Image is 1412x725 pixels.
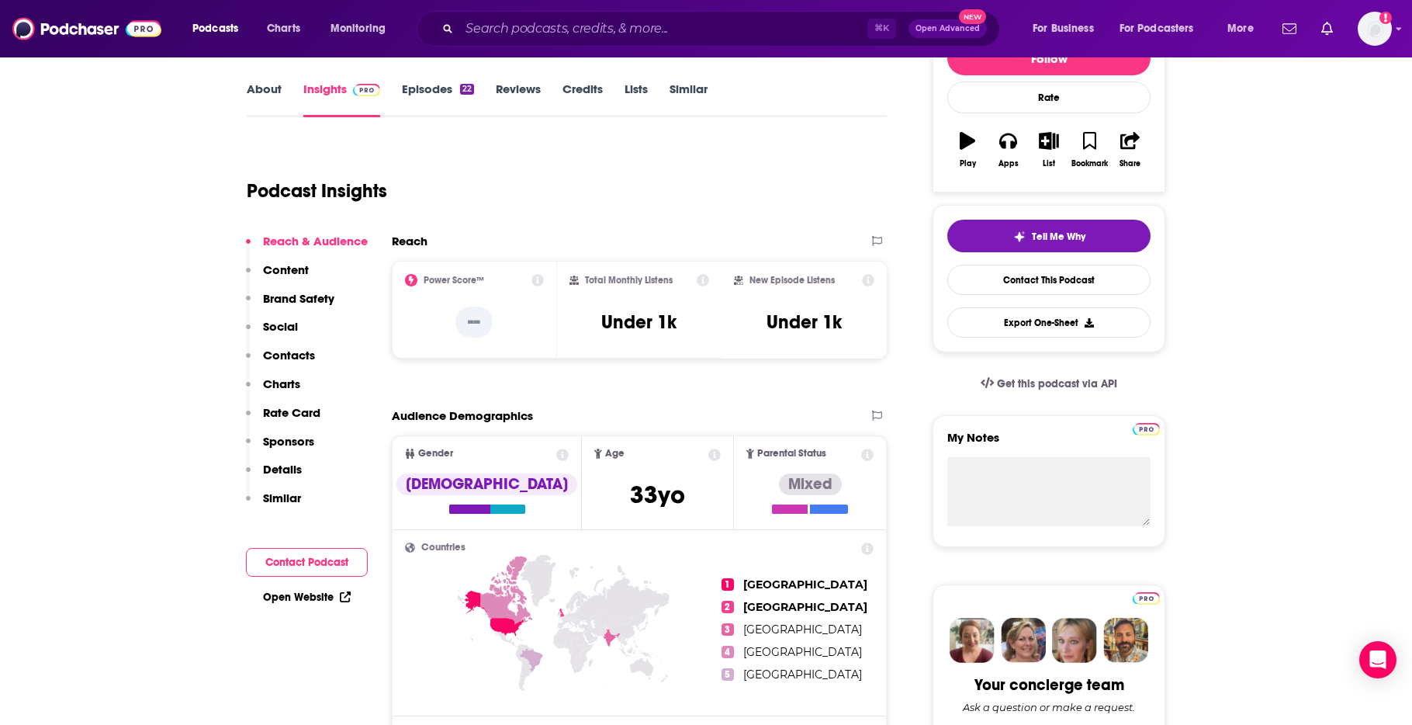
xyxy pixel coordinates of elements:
[263,234,368,248] p: Reach & Audience
[303,82,380,117] a: InsightsPodchaser Pro
[743,600,867,614] span: [GEOGRAPHIC_DATA]
[1358,12,1392,46] button: Show profile menu
[1315,16,1339,42] a: Show notifications dropdown
[959,9,987,24] span: New
[757,449,826,459] span: Parental Status
[1358,12,1392,46] img: User Profile
[722,646,734,658] span: 4
[743,668,862,682] span: [GEOGRAPHIC_DATA]
[460,84,474,95] div: 22
[1001,618,1046,663] img: Barbara Profile
[192,18,238,40] span: Podcasts
[459,16,867,41] input: Search podcasts, credits, & more...
[1133,423,1160,435] img: Podchaser Pro
[263,376,300,391] p: Charts
[947,41,1151,75] button: Follow
[263,405,320,420] p: Rate Card
[605,449,625,459] span: Age
[947,307,1151,338] button: Export One-Sheet
[1103,618,1148,663] img: Jon Profile
[1379,12,1392,24] svg: Add a profile image
[246,434,314,463] button: Sponsors
[1120,18,1194,40] span: For Podcasters
[749,275,835,286] h2: New Episode Listens
[263,434,314,449] p: Sponsors
[960,159,976,168] div: Play
[1032,231,1085,243] span: Tell Me Why
[263,462,302,477] p: Details
[431,11,1015,47] div: Search podcasts, credits, & more...
[496,82,541,117] a: Reviews
[246,348,315,376] button: Contacts
[997,377,1117,390] span: Get this podcast via API
[867,19,896,39] span: ⌘ K
[722,623,734,636] span: 3
[246,234,368,262] button: Reach & Audience
[743,645,862,659] span: [GEOGRAPHIC_DATA]
[947,265,1151,295] a: Contact This Podcast
[263,262,309,277] p: Content
[998,159,1019,168] div: Apps
[779,474,842,495] div: Mixed
[246,291,334,320] button: Brand Safety
[247,82,282,117] a: About
[1359,641,1396,678] div: Open Intercom Messenger
[247,179,387,203] h1: Podcast Insights
[1110,122,1151,178] button: Share
[988,122,1028,178] button: Apps
[968,365,1130,403] a: Get this podcast via API
[392,234,427,248] h2: Reach
[424,275,484,286] h2: Power Score™
[455,307,493,338] p: --
[947,220,1151,252] button: tell me why sparkleTell Me Why
[1133,592,1160,605] img: Podchaser Pro
[1043,159,1055,168] div: List
[353,84,380,96] img: Podchaser Pro
[1358,12,1392,46] span: Logged in as kindrieri
[562,82,603,117] a: Credits
[182,16,258,41] button: open menu
[263,291,334,306] p: Brand Safety
[1133,590,1160,605] a: Pro website
[331,18,386,40] span: Monitoring
[246,405,320,434] button: Rate Card
[630,480,685,510] span: 33 yo
[267,18,300,40] span: Charts
[1052,618,1097,663] img: Jules Profile
[767,310,842,334] h3: Under 1k
[963,701,1135,713] div: Ask a question or make a request.
[1276,16,1303,42] a: Show notifications dropdown
[915,25,980,33] span: Open Advanced
[947,430,1151,457] label: My Notes
[12,14,161,43] img: Podchaser - Follow, Share and Rate Podcasts
[743,623,862,637] span: [GEOGRAPHIC_DATA]
[263,491,301,505] p: Similar
[974,675,1124,695] div: Your concierge team
[402,82,474,117] a: Episodes22
[743,578,867,591] span: [GEOGRAPHIC_DATA]
[263,348,315,362] p: Contacts
[396,474,577,495] div: [DEMOGRAPHIC_DATA]
[670,82,708,117] a: Similar
[263,591,351,604] a: Open Website
[246,548,368,577] button: Contact Podcast
[950,618,995,663] img: Sydney Profile
[1133,421,1160,435] a: Pro website
[908,19,987,38] button: Open AdvancedNew
[625,82,648,117] a: Lists
[722,601,734,613] span: 2
[257,16,310,41] a: Charts
[1227,18,1254,40] span: More
[1109,16,1216,41] button: open menu
[392,408,533,423] h2: Audience Demographics
[1013,231,1026,243] img: tell me why sparkle
[1029,122,1069,178] button: List
[246,319,298,348] button: Social
[246,376,300,405] button: Charts
[263,319,298,334] p: Social
[722,578,734,591] span: 1
[1071,159,1108,168] div: Bookmark
[1033,18,1094,40] span: For Business
[585,275,673,286] h2: Total Monthly Listens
